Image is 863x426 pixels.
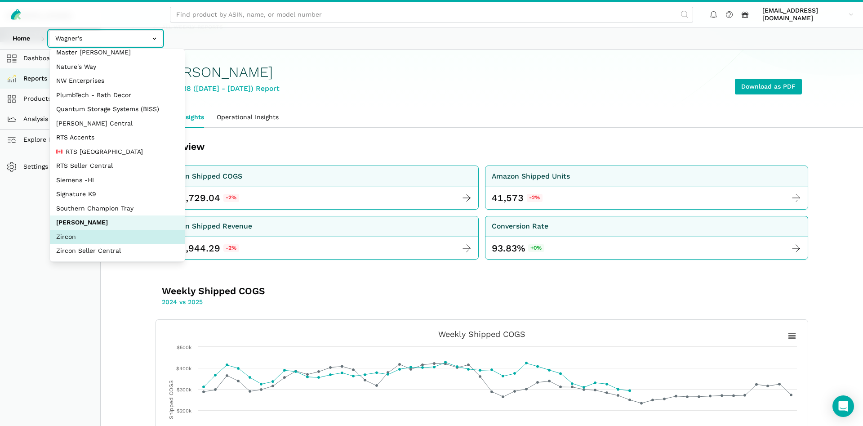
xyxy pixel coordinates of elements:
button: Master [PERSON_NAME] [50,45,185,60]
tspan: Shipped COGS [168,380,174,419]
h3: Weekly Shipped COGS [162,285,425,297]
a: Conversion Rate 93.83%+0% [485,216,808,260]
div: Conversion Rate [492,221,548,232]
text: $300k [177,387,191,393]
div: 41,573 [492,192,524,204]
div: WMCI [162,50,280,62]
div: 93.83% [492,242,544,255]
a: Amazon Shipped Units 41,573 -2% [485,166,808,210]
button: [PERSON_NAME] [50,215,185,230]
div: Amazon Shipped Units [492,171,570,182]
span: -2% [223,194,239,202]
div: Amazon Shipped COGS [162,171,242,182]
h1: [PERSON_NAME] [162,64,280,80]
span: [EMAIL_ADDRESS][DOMAIN_NAME] [762,7,845,22]
span: 664,944.29 [168,242,220,255]
span: Explore Data [9,135,63,145]
text: $400k [176,366,191,372]
a: Download as PDF [735,79,802,94]
button: [PERSON_NAME] Central [50,117,185,131]
button: Zircon [50,230,185,244]
p: 2024 vs 2025 [162,297,425,307]
button: RTS [GEOGRAPHIC_DATA] [50,145,185,159]
div: Week 38 ([DATE] - [DATE]) Report [162,83,280,94]
span: 292,729.04 [168,192,220,204]
button: Signature K9 [50,187,185,202]
button: Quantum Storage Systems (BISS) [50,102,185,117]
span: -2% [223,244,239,252]
button: Southern Champion Tray [50,202,185,216]
button: Zircon Seller Central [50,244,185,258]
div: Open Intercom Messenger [832,395,854,417]
a: Amazon Shipped COGS $ 292,729.04 -2% [156,166,479,210]
a: Amazon Shipped Revenue $ 664,944.29 -2% [156,216,479,260]
input: Find product by ASIN, name, or model number [170,7,693,22]
a: Operational Insights [210,107,285,128]
input: Wagner's [49,31,162,46]
a: [EMAIL_ADDRESS][DOMAIN_NAME] [759,5,857,24]
h3: Overview [162,140,425,153]
button: Nature's Way [50,60,185,74]
button: PlumbTech - Bath Decor [50,88,185,103]
a: Home [6,31,36,46]
button: NW Enterprises [50,74,185,88]
div: Amazon Shipped Revenue [162,221,252,232]
tspan: Weekly Shipped COGS [438,329,525,339]
button: Siemens -HI [50,173,185,188]
button: RTS Seller Central [50,159,185,173]
button: RTS Accents [50,130,185,145]
text: $200k [177,408,191,414]
text: $500k [177,345,191,350]
span: -2% [527,194,543,202]
span: +0% [528,244,544,252]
